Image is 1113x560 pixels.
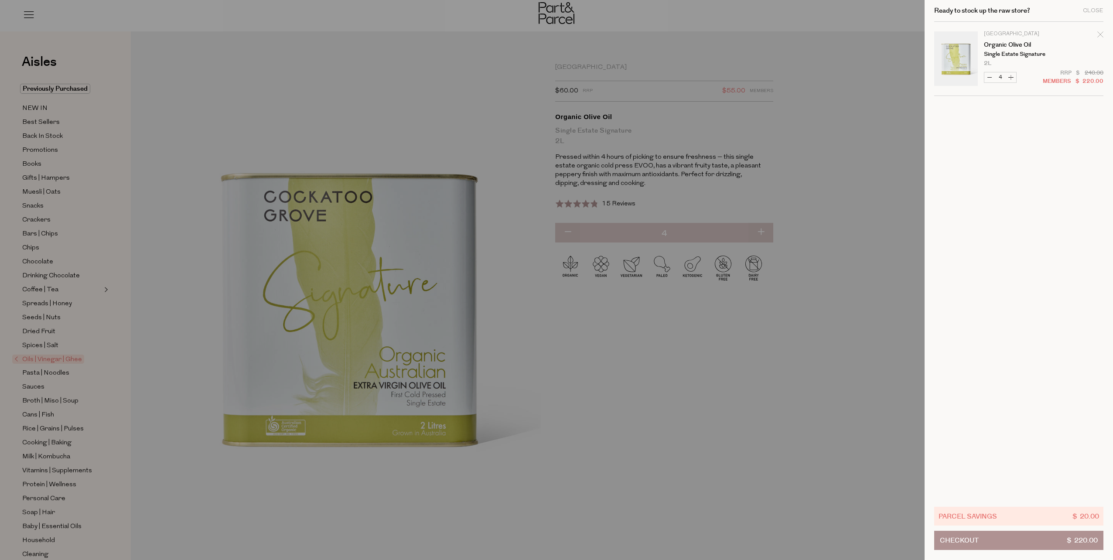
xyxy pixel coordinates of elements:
div: Remove Organic Olive Oil [1097,30,1103,42]
span: Parcel Savings [939,511,997,521]
span: $ 20.00 [1072,511,1099,521]
button: Checkout$ 220.00 [934,531,1103,550]
p: [GEOGRAPHIC_DATA] [984,31,1052,37]
div: Close [1083,8,1103,14]
span: $ 220.00 [1067,531,1098,550]
span: 2L [984,61,991,66]
h2: Ready to stock up the raw store? [934,7,1030,14]
span: Checkout [940,531,979,550]
p: Single Estate Signature [984,51,1052,57]
input: QTY Organic Olive Oil [995,72,1006,82]
a: Organic Olive Oil [984,42,1052,48]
